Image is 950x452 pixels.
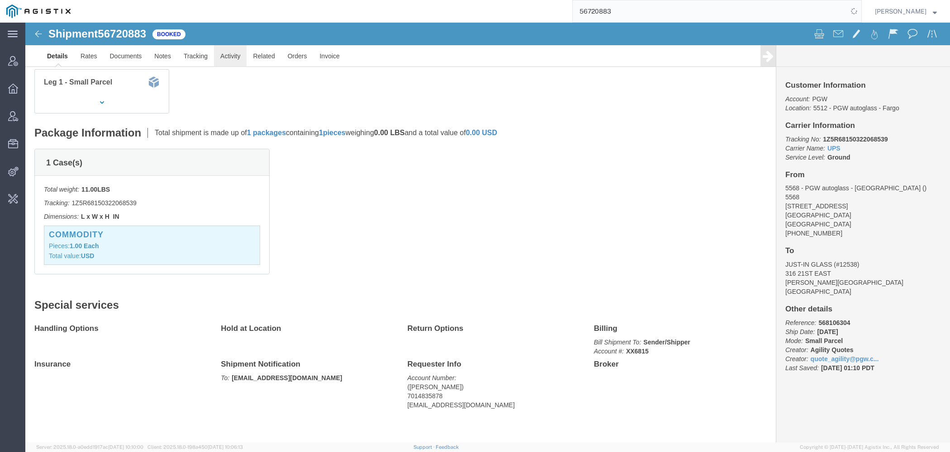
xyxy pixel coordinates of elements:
[147,444,243,450] span: Client: 2025.18.0-198a450
[108,444,143,450] span: [DATE] 10:10:00
[436,444,459,450] a: Feedback
[573,0,848,22] input: Search for shipment number, reference number
[800,443,939,451] span: Copyright © [DATE]-[DATE] Agistix Inc., All Rights Reserved
[36,444,143,450] span: Server: 2025.18.0-a0edd1917ac
[208,444,243,450] span: [DATE] 10:06:13
[874,6,937,17] button: [PERSON_NAME]
[875,6,926,16] span: Kaitlyn Hostetler
[25,23,950,443] iframe: FS Legacy Container
[413,444,436,450] a: Support
[6,5,71,18] img: logo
